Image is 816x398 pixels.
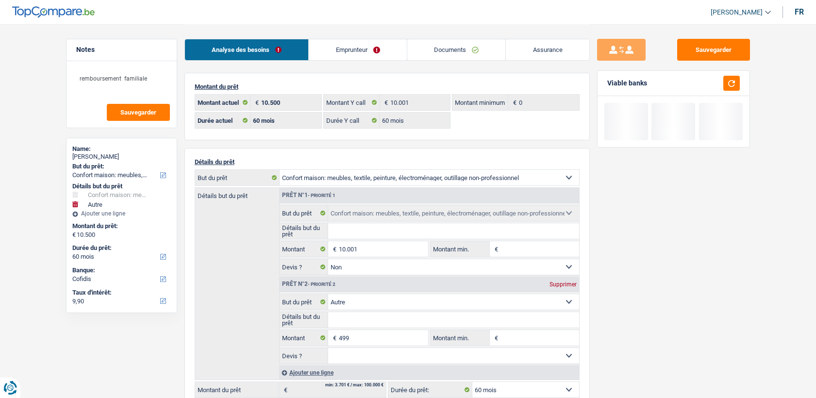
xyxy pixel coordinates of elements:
label: Durée du prêt: [388,382,472,398]
label: Montant du prêt: [72,222,169,230]
span: Sauvegarder [120,109,156,116]
label: Durée Y call [324,113,380,128]
span: € [328,241,339,257]
span: € [328,330,339,346]
div: Détails but du prêt [72,182,171,190]
button: Sauvegarder [677,39,750,61]
label: Devis ? [280,259,329,275]
button: Sauvegarder [107,104,170,121]
label: Détails but du prêt [280,223,329,239]
div: Prêt n°1 [280,192,338,199]
span: € [250,95,261,110]
label: Montant min. [431,241,490,257]
span: [PERSON_NAME] [711,8,763,17]
a: Documents [407,39,506,60]
div: Viable banks [607,79,647,87]
div: Ajouter une ligne [72,210,171,217]
label: But du prêt: [72,163,169,170]
label: Montant [280,330,329,346]
span: € [508,95,519,110]
div: min: 3.701 € / max: 100.000 € [325,383,383,387]
div: Ajouter une ligne [279,365,579,380]
label: Taux d'intérêt: [72,289,169,297]
h5: Notes [76,46,167,54]
label: Détails but du prêt [280,312,329,328]
p: Détails du prêt [195,158,580,166]
span: € [380,95,390,110]
label: Montant minimum [452,95,508,110]
label: Durée du prêt: [72,244,169,252]
div: Name: [72,145,171,153]
label: Devis ? [280,348,329,364]
label: But du prêt [195,170,280,185]
a: Emprunteur [309,39,407,60]
div: Supprimer [547,282,579,287]
span: - Priorité 2 [308,282,335,287]
a: Analyse des besoins [185,39,309,60]
label: Montant actuel [195,95,251,110]
img: TopCompare Logo [12,6,95,18]
div: Prêt n°2 [280,281,338,287]
label: Montant du prêt [195,382,279,398]
label: Montant min. [431,330,490,346]
label: But du prêt [280,294,329,310]
span: € [490,330,500,346]
span: € [72,231,76,239]
label: Banque: [72,266,169,274]
label: Montant Y call [324,95,380,110]
label: Durée actuel [195,113,251,128]
p: Montant du prêt [195,83,580,90]
label: Montant [280,241,329,257]
span: € [490,241,500,257]
label: But du prêt [280,205,329,221]
a: [PERSON_NAME] [703,4,771,20]
div: [PERSON_NAME] [72,153,171,161]
label: Détails but du prêt [195,188,279,199]
span: € [279,382,290,398]
span: - Priorité 1 [308,193,335,198]
a: Assurance [506,39,589,60]
div: fr [795,7,804,17]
